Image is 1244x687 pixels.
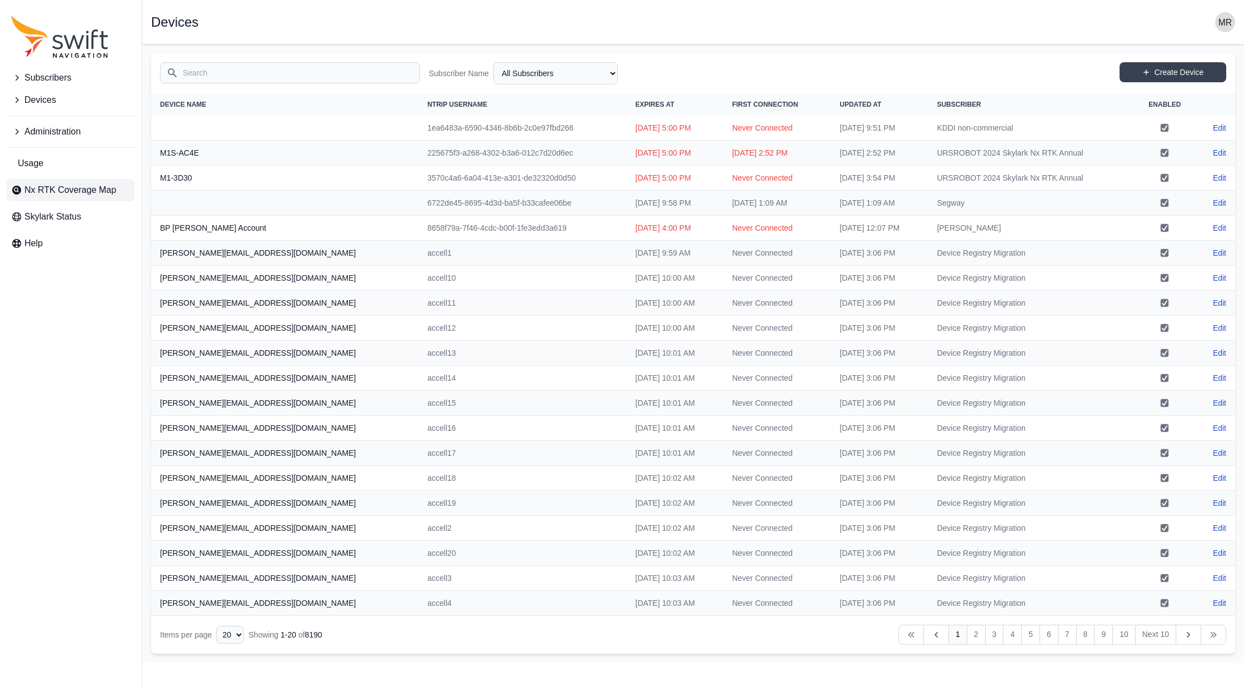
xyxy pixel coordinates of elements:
[627,566,723,591] td: [DATE] 10:03 AM
[723,591,831,616] td: Never Connected
[627,341,723,366] td: [DATE] 10:01 AM
[418,591,626,616] td: accell4
[151,441,418,466] th: [PERSON_NAME][EMAIL_ADDRESS][DOMAIN_NAME]
[1213,522,1226,534] a: Edit
[723,316,831,341] td: Never Connected
[627,191,723,216] td: [DATE] 9:58 PM
[418,316,626,341] td: accell12
[418,93,626,116] th: NTRIP Username
[831,266,928,291] td: [DATE] 3:06 PM
[418,166,626,191] td: 3570c4a6-6a04-413e-a301-de32320d0d50
[723,391,831,416] td: Never Connected
[928,491,1133,516] td: Device Registry Migration
[928,391,1133,416] td: Device Registry Migration
[418,566,626,591] td: accell3
[151,241,418,266] th: [PERSON_NAME][EMAIL_ADDRESS][DOMAIN_NAME]
[418,416,626,441] td: accell16
[928,441,1133,466] td: Device Registry Migration
[928,291,1133,316] td: Device Registry Migration
[723,166,831,191] td: Never Connected
[151,391,418,416] th: [PERSON_NAME][EMAIL_ADDRESS][DOMAIN_NAME]
[928,416,1133,441] td: Device Registry Migration
[418,291,626,316] td: accell11
[627,116,723,141] td: [DATE] 5:00 PM
[1120,62,1226,82] a: Create Device
[418,241,626,266] td: accell1
[151,166,418,191] th: M1-3D30
[627,266,723,291] td: [DATE] 10:00 AM
[151,516,418,541] th: [PERSON_NAME][EMAIL_ADDRESS][DOMAIN_NAME]
[928,266,1133,291] td: Device Registry Migration
[7,89,135,111] button: Devices
[723,216,831,241] td: Never Connected
[160,630,212,639] span: Items per page
[418,466,626,491] td: accell18
[24,183,116,197] span: Nx RTK Coverage Map
[627,141,723,166] td: [DATE] 5:00 PM
[723,116,831,141] td: Never Connected
[418,191,626,216] td: 6722de45-8695-4d3d-ba5f-b33cafee06be
[305,630,322,639] span: 8190
[151,491,418,516] th: [PERSON_NAME][EMAIL_ADDRESS][DOMAIN_NAME]
[627,216,723,241] td: [DATE] 4:00 PM
[627,591,723,616] td: [DATE] 10:03 AM
[1021,625,1040,645] a: 5
[627,291,723,316] td: [DATE] 10:00 AM
[627,516,723,541] td: [DATE] 10:02 AM
[1213,572,1226,584] a: Edit
[723,466,831,491] td: Never Connected
[831,366,928,391] td: [DATE] 3:06 PM
[831,316,928,341] td: [DATE] 3:06 PM
[928,516,1133,541] td: Device Registry Migration
[7,121,135,143] button: Administration
[24,71,71,84] span: Subscribers
[831,291,928,316] td: [DATE] 3:06 PM
[627,166,723,191] td: [DATE] 5:00 PM
[248,629,322,640] div: Showing of
[928,366,1133,391] td: Device Registry Migration
[151,316,418,341] th: [PERSON_NAME][EMAIL_ADDRESS][DOMAIN_NAME]
[928,541,1133,566] td: Device Registry Migration
[151,141,418,166] th: M1S-AC4E
[151,591,418,616] th: [PERSON_NAME][EMAIL_ADDRESS][DOMAIN_NAME]
[151,416,418,441] th: [PERSON_NAME][EMAIL_ADDRESS][DOMAIN_NAME]
[831,391,928,416] td: [DATE] 3:06 PM
[1213,322,1226,333] a: Edit
[627,466,723,491] td: [DATE] 10:02 AM
[418,391,626,416] td: accell15
[1003,625,1022,645] a: 4
[723,141,831,166] td: [DATE] 2:52 PM
[831,466,928,491] td: [DATE] 3:06 PM
[1213,598,1226,609] a: Edit
[160,62,420,83] input: Search
[493,62,618,84] select: Subscriber
[723,541,831,566] td: Never Connected
[418,216,626,241] td: 8658f79a-7f46-4cdc-b00f-1fe3edd3a619
[151,541,418,566] th: [PERSON_NAME][EMAIL_ADDRESS][DOMAIN_NAME]
[831,166,928,191] td: [DATE] 3:54 PM
[151,466,418,491] th: [PERSON_NAME][EMAIL_ADDRESS][DOMAIN_NAME]
[1213,347,1226,359] a: Edit
[418,366,626,391] td: accell14
[928,166,1133,191] td: URSROBOT 2024 Skylark Nx RTK Annual
[418,341,626,366] td: accell13
[1213,147,1226,158] a: Edit
[723,566,831,591] td: Never Connected
[928,316,1133,341] td: Device Registry Migration
[151,93,418,116] th: Device Name
[723,341,831,366] td: Never Connected
[831,191,928,216] td: [DATE] 1:09 AM
[24,237,43,250] span: Help
[831,116,928,141] td: [DATE] 9:51 PM
[1133,93,1196,116] th: Enabled
[723,266,831,291] td: Never Connected
[418,491,626,516] td: accell19
[723,491,831,516] td: Never Connected
[967,625,986,645] a: 2
[1076,625,1095,645] a: 8
[418,266,626,291] td: accell10
[1215,12,1235,32] img: user photo
[1135,625,1176,645] a: Next 10
[24,125,81,138] span: Administration
[151,366,418,391] th: [PERSON_NAME][EMAIL_ADDRESS][DOMAIN_NAME]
